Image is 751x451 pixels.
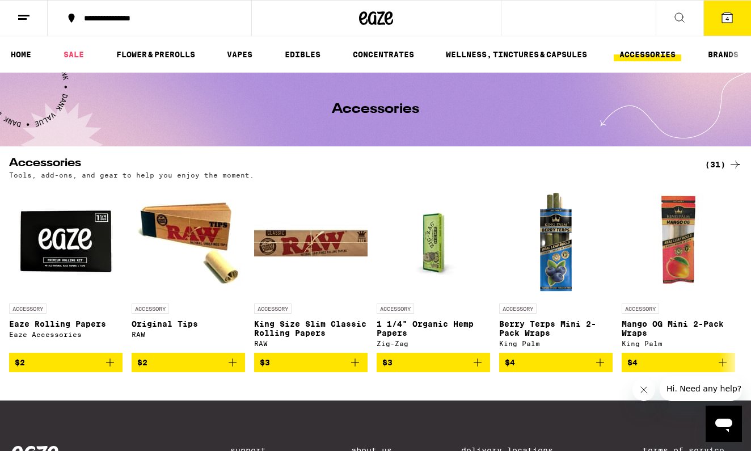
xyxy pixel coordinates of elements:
[9,184,123,353] a: Open page for Eaze Rolling Papers from Eaze Accessories
[377,304,414,314] p: ACCESSORY
[382,358,393,367] span: $3
[622,340,735,347] div: King Palm
[499,184,613,298] img: King Palm - Berry Terps Mini 2-Pack Wraps
[132,184,245,298] img: RAW - Original Tips
[706,406,742,442] iframe: Button to launch messaging window
[254,184,368,298] img: RAW - King Size Slim Classic Rolling Papers
[622,304,659,314] p: ACCESSORY
[9,319,123,328] p: Eaze Rolling Papers
[111,48,201,61] a: FLOWER & PREROLLS
[505,358,515,367] span: $4
[347,48,420,61] a: CONCENTRATES
[221,48,258,61] a: VAPES
[254,319,368,338] p: King Size Slim Classic Rolling Papers
[614,48,681,61] a: ACCESSORIES
[705,158,742,171] a: (31)
[9,184,123,298] img: Eaze Accessories - Eaze Rolling Papers
[622,353,735,372] button: Add to bag
[499,340,613,347] div: King Palm
[660,376,742,401] iframe: Message from company
[132,184,245,353] a: Open page for Original Tips from RAW
[254,353,368,372] button: Add to bag
[9,158,686,171] h2: Accessories
[9,171,254,179] p: Tools, add-ons, and gear to help you enjoy the moment.
[440,48,593,61] a: WELLNESS, TINCTURES & CAPSULES
[377,340,490,347] div: Zig-Zag
[132,319,245,328] p: Original Tips
[377,184,490,353] a: Open page for 1 1/4" Organic Hemp Papers from Zig-Zag
[622,319,735,338] p: Mango OG Mini 2-Pack Wraps
[499,184,613,353] a: Open page for Berry Terps Mini 2-Pack Wraps from King Palm
[9,331,123,338] div: Eaze Accessories
[260,358,270,367] span: $3
[254,304,292,314] p: ACCESSORY
[137,358,147,367] span: $2
[703,1,751,36] button: 4
[132,353,245,372] button: Add to bag
[499,304,537,314] p: ACCESSORY
[132,331,245,338] div: RAW
[702,48,744,61] a: BRANDS
[377,184,490,298] img: Zig-Zag - 1 1/4" Organic Hemp Papers
[332,103,419,116] h1: Accessories
[377,353,490,372] button: Add to bag
[15,358,25,367] span: $2
[5,48,37,61] a: HOME
[725,15,729,22] span: 4
[499,353,613,372] button: Add to bag
[499,319,613,338] p: Berry Terps Mini 2-Pack Wraps
[9,353,123,372] button: Add to bag
[9,304,47,314] p: ACCESSORY
[254,184,368,353] a: Open page for King Size Slim Classic Rolling Papers from RAW
[132,304,169,314] p: ACCESSORY
[58,48,90,61] a: SALE
[622,184,735,353] a: Open page for Mango OG Mini 2-Pack Wraps from King Palm
[622,184,735,298] img: King Palm - Mango OG Mini 2-Pack Wraps
[254,340,368,347] div: RAW
[279,48,326,61] a: EDIBLES
[377,319,490,338] p: 1 1/4" Organic Hemp Papers
[632,378,655,401] iframe: Close message
[627,358,638,367] span: $4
